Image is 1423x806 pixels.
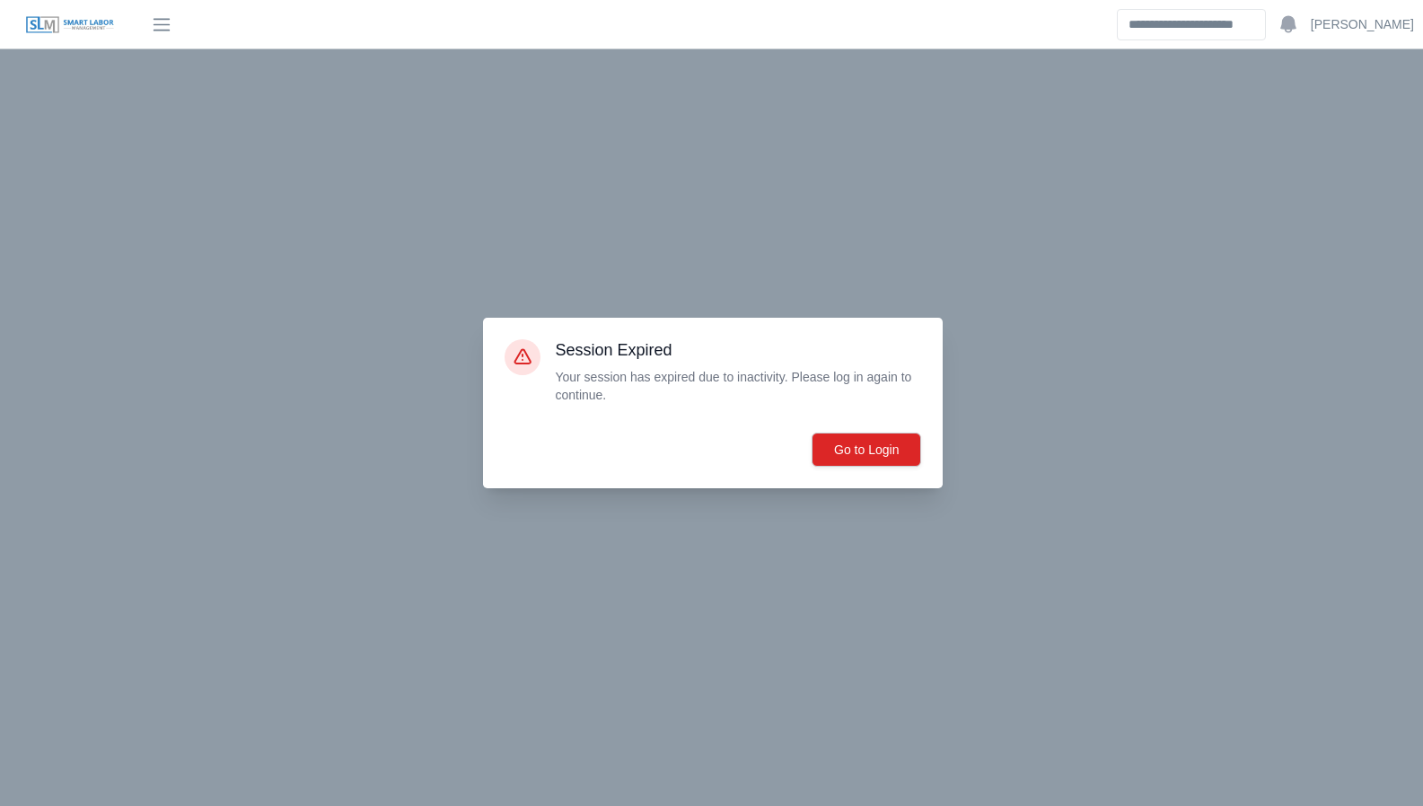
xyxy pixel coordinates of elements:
a: [PERSON_NAME] [1311,15,1414,34]
h3: Session Expired [555,339,921,361]
img: SLM Logo [25,15,115,35]
p: Your session has expired due to inactivity. Please log in again to continue. [555,368,921,404]
button: Go to Login [812,433,921,467]
input: Search [1117,9,1266,40]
